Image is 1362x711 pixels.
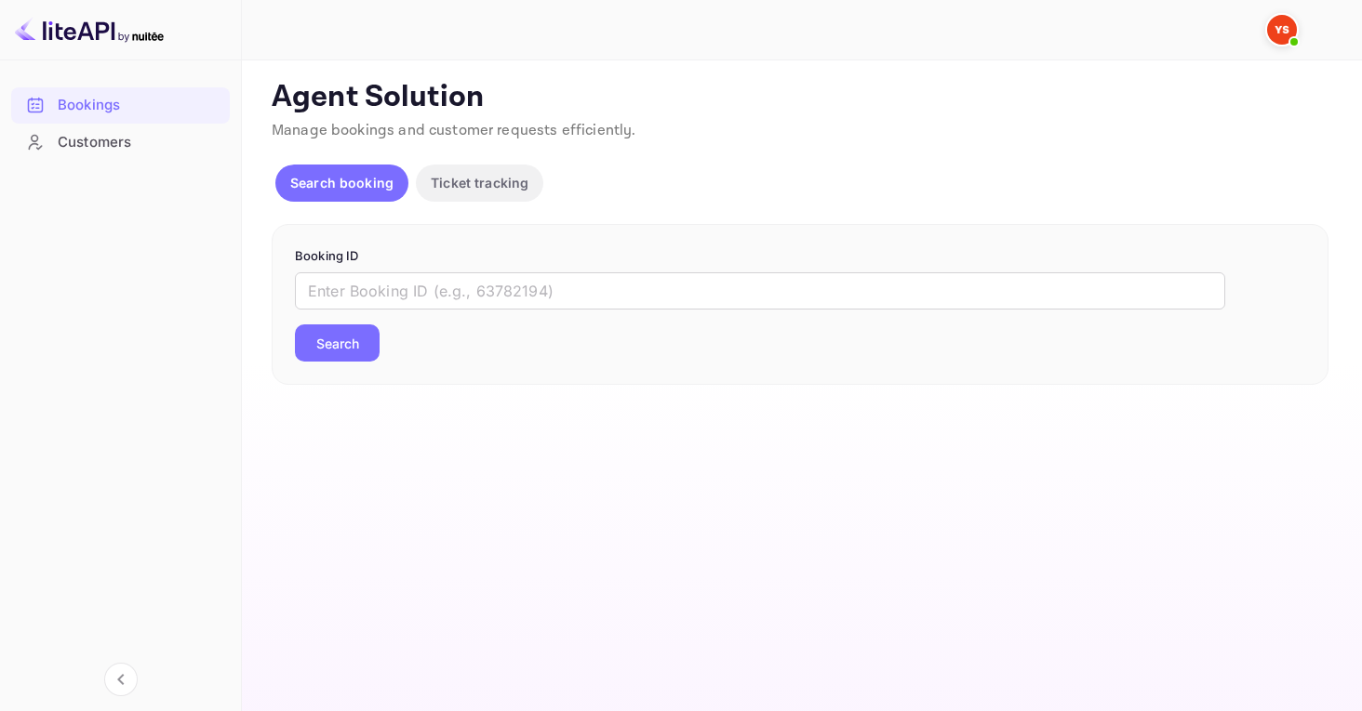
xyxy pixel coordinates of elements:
a: Customers [11,125,230,159]
span: Manage bookings and customer requests efficiently. [272,121,636,140]
div: Customers [58,132,220,153]
img: Yandex Support [1267,15,1297,45]
p: Search booking [290,173,394,192]
input: Enter Booking ID (e.g., 63782194) [295,272,1225,309]
div: Bookings [11,87,230,124]
button: Search [295,324,380,362]
p: Agent Solution [272,79,1329,116]
a: Bookings [11,87,230,122]
button: Collapse navigation [104,663,138,696]
img: LiteAPI logo [15,15,164,45]
p: Booking ID [295,247,1305,266]
p: Ticket tracking [431,173,528,192]
div: Bookings [58,95,220,116]
div: Customers [11,125,230,161]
